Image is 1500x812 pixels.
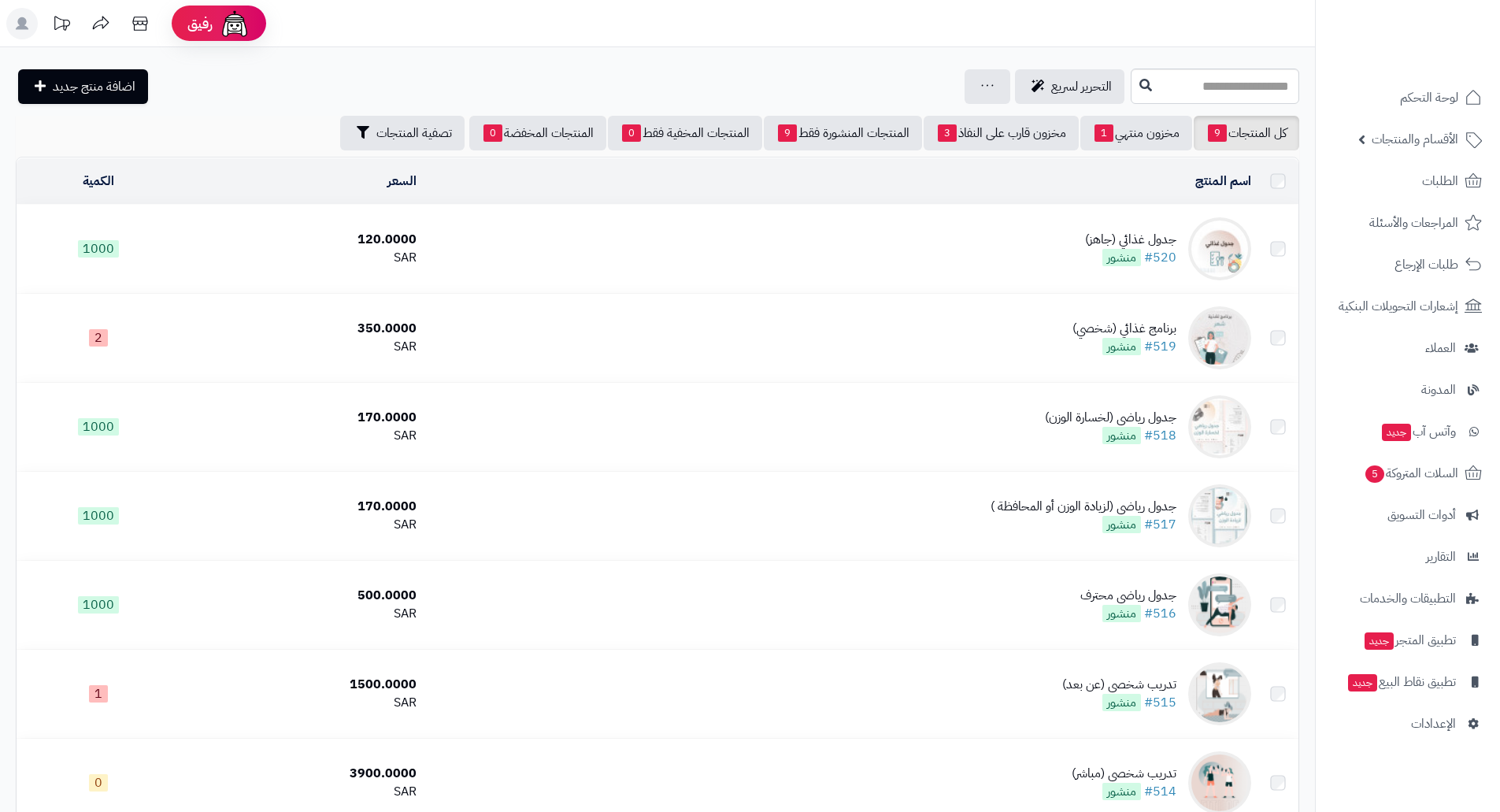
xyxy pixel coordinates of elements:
[1325,204,1491,242] a: المراجعات والأسئلة
[1102,783,1141,800] span: منشور
[219,8,250,39] img: ai-face.png
[1102,694,1141,711] span: منشور
[89,774,108,792] span: 0
[1325,454,1491,492] a: السلات المتروكة5
[1364,462,1458,484] span: السلات المتروكة
[42,8,81,43] a: تحديثات المنصة
[78,596,119,614] span: 1000
[1188,484,1251,547] img: جدول رياضي (لزيادة الوزن أو المحافظة )
[1051,77,1112,96] span: التحرير لسريع
[1372,128,1458,150] span: الأقسام والمنتجات
[1380,421,1456,443] span: وآتس آب
[1085,231,1176,249] div: جدول غذائي (جاهز)
[991,498,1176,516] div: جدول رياضي (لزيادة الوزن أو المحافظة )
[1325,246,1491,284] a: طلبات الإرجاع
[1421,379,1456,401] span: المدونة
[78,418,119,436] span: 1000
[1102,249,1141,266] span: منشور
[187,231,417,249] div: 120.0000
[1144,693,1176,712] a: #515
[469,116,606,150] a: المنتجات المخفضة0
[1144,782,1176,801] a: #514
[1325,287,1491,325] a: إشعارات التحويلات البنكية
[78,240,119,258] span: 1000
[938,124,957,142] span: 3
[376,124,452,143] span: تصفية المنتجات
[187,14,213,33] span: رفيق
[608,116,762,150] a: المنتجات المخفية فقط0
[1411,713,1456,735] span: الإعدادات
[187,249,417,267] div: SAR
[1365,465,1384,483] span: 5
[1072,320,1176,338] div: برنامج غذائي (شخصي)
[1194,116,1299,150] a: كل المنتجات9
[187,694,417,712] div: SAR
[483,124,502,142] span: 0
[1325,162,1491,200] a: الطلبات
[1325,580,1491,617] a: التطبيقات والخدمات
[83,172,114,191] a: الكمية
[778,124,797,142] span: 9
[1188,395,1251,458] img: جدول رياضي (لخسارة الوزن)
[1382,424,1411,441] span: جديد
[1080,116,1192,150] a: مخزون منتهي1
[1188,662,1251,725] img: تدريب شخصي (عن بعد)
[1393,42,1485,75] img: logo-2.png
[1188,573,1251,636] img: جدول رياضي محترف
[1045,409,1176,427] div: جدول رياضي (لخسارة الوزن)
[1325,621,1491,659] a: تطبيق المتجرجديد
[1080,587,1176,605] div: جدول رياضي محترف
[187,765,417,783] div: 3900.0000
[1144,337,1176,356] a: #519
[1422,170,1458,192] span: الطلبات
[1195,172,1251,191] a: اسم المنتج
[187,427,417,445] div: SAR
[1325,538,1491,576] a: التقارير
[1015,69,1124,104] a: التحرير لسريع
[89,685,108,703] span: 1
[1325,371,1491,409] a: المدونة
[1346,671,1456,693] span: تطبيق نقاط البيع
[1188,306,1251,369] img: برنامج غذائي (شخصي)
[1062,676,1176,694] div: تدريب شخصي (عن بعد)
[764,116,922,150] a: المنتجات المنشورة فقط9
[1348,674,1377,691] span: جديد
[1360,588,1456,610] span: التطبيقات والخدمات
[187,498,417,516] div: 170.0000
[1325,329,1491,367] a: العملاء
[1365,632,1394,650] span: جديد
[187,320,417,338] div: 350.0000
[1363,629,1456,651] span: تطبيق المتجر
[1188,217,1251,280] img: جدول غذائي (جاهز)
[387,172,417,191] a: السعر
[187,587,417,605] div: 500.0000
[340,116,465,150] button: تصفية المنتجات
[1339,295,1458,317] span: إشعارات التحويلات البنكية
[1094,124,1113,142] span: 1
[1102,516,1141,533] span: منشور
[1102,605,1141,622] span: منشور
[1072,765,1176,783] div: تدريب شخصي (مباشر)
[1325,705,1491,743] a: الإعدادات
[1102,338,1141,355] span: منشور
[1144,248,1176,267] a: #520
[1400,87,1458,109] span: لوحة التحكم
[78,507,119,525] span: 1000
[1325,79,1491,117] a: لوحة التحكم
[1325,663,1491,701] a: تطبيق نقاط البيعجديد
[1102,427,1141,444] span: منشور
[187,338,417,356] div: SAR
[1394,254,1458,276] span: طلبات الإرجاع
[89,329,108,347] span: 2
[1325,413,1491,450] a: وآتس آبجديد
[187,783,417,801] div: SAR
[1426,546,1456,568] span: التقارير
[187,409,417,427] div: 170.0000
[1369,212,1458,234] span: المراجعات والأسئلة
[1387,504,1456,526] span: أدوات التسويق
[1425,337,1456,359] span: العملاء
[53,77,135,96] span: اضافة منتج جديد
[1208,124,1227,142] span: 9
[187,516,417,534] div: SAR
[187,605,417,623] div: SAR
